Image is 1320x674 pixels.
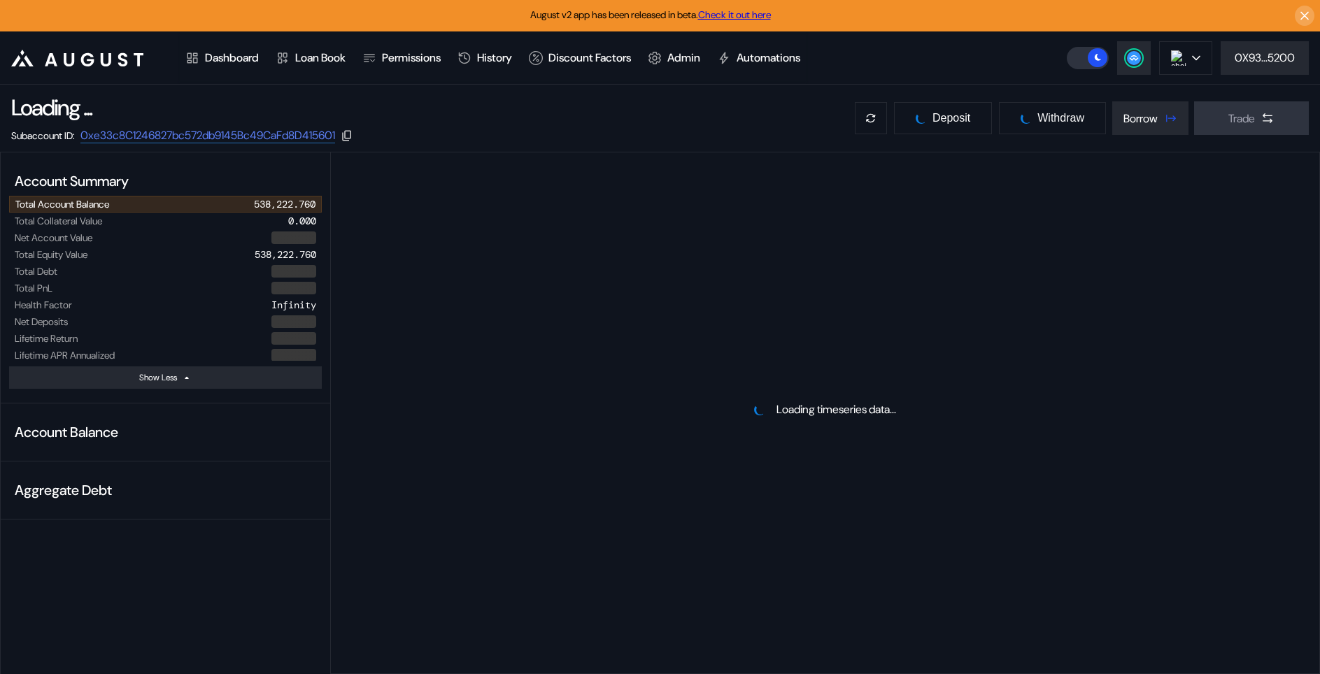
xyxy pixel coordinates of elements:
div: Lifetime Return [15,332,78,345]
a: Discount Factors [520,32,639,84]
div: Permissions [382,50,441,65]
div: Total Collateral Value [15,215,102,227]
div: Total Debt [15,265,57,278]
div: Aggregate Debt [9,475,322,505]
div: Show Less [139,372,177,383]
a: Admin [639,32,709,84]
a: Loan Book [267,32,354,84]
div: Automations [737,50,800,65]
button: pendingDeposit [893,101,993,135]
div: Total Equity Value [15,248,87,261]
button: 0X93...5200 [1221,41,1309,75]
div: Borrow [1123,111,1158,126]
button: Borrow [1112,101,1188,135]
a: History [449,32,520,84]
button: Trade [1194,101,1309,135]
div: Total Account Balance [15,198,109,210]
div: Account Balance [9,417,322,447]
div: History [477,50,512,65]
div: Loan Book [295,50,346,65]
a: Automations [709,32,809,84]
div: 0X93...5200 [1235,50,1295,65]
img: pending [752,402,767,417]
div: Loading ... [11,93,92,122]
div: Lifetime APR Annualized [15,349,115,361]
div: Net Account Value [15,231,92,244]
div: Infinity [271,299,316,311]
div: Total PnL [15,282,52,294]
span: Withdraw [1037,112,1084,124]
span: August v2 app has been released in beta. [530,8,771,21]
div: Loading timeseries data... [776,402,896,417]
div: Discount Factors [548,50,631,65]
img: pending [914,110,928,125]
img: chain logo [1171,50,1186,66]
a: 0xe33c8C1246827bc572db9145Bc49CaFd8D415601 [80,128,335,143]
button: chain logo [1159,41,1212,75]
div: Dashboard [205,50,259,65]
button: Show Less [9,366,322,389]
div: Subaccount ID: [11,129,75,142]
a: Permissions [354,32,449,84]
a: Check it out here [698,8,771,21]
img: pending [1019,110,1034,125]
button: pendingWithdraw [998,101,1107,135]
div: 538,222.760 [254,198,315,210]
a: Dashboard [177,32,267,84]
div: Trade [1228,111,1255,126]
div: Health Factor [15,299,72,311]
div: 538,222.760 [255,248,316,261]
div: 0.000 [288,215,316,227]
div: Admin [667,50,700,65]
div: Account Summary [9,166,322,196]
div: Net Deposits [15,315,68,328]
span: Deposit [932,112,970,124]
